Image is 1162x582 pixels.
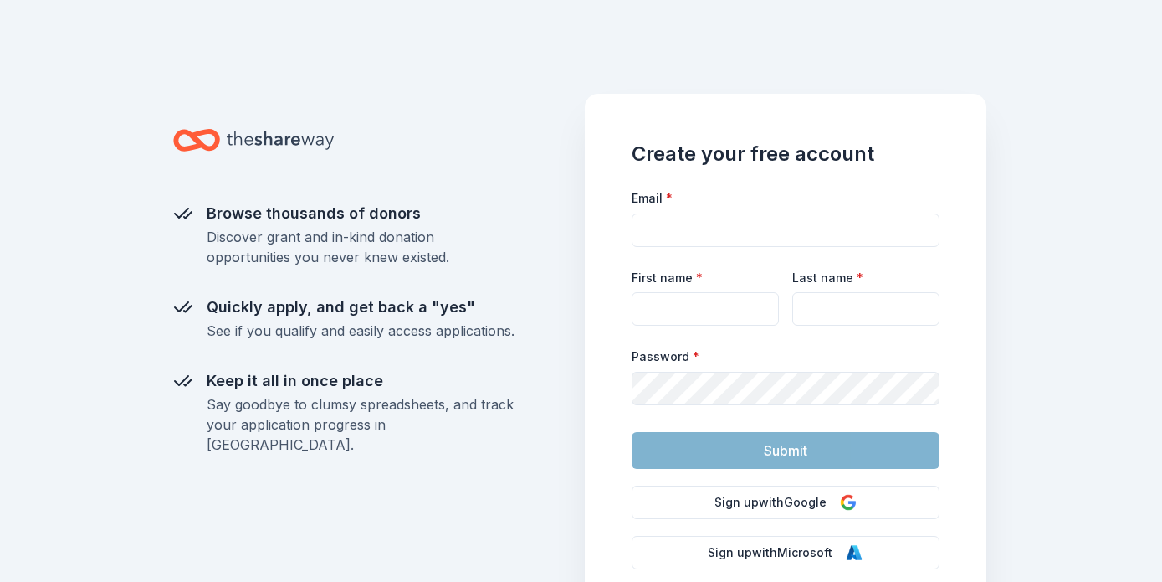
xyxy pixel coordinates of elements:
div: Quickly apply, and get back a "yes" [207,294,514,321]
img: Microsoft Logo [846,544,863,561]
div: Browse thousands of donors [207,200,514,227]
label: First name [632,270,703,286]
button: Sign upwithGoogle [632,486,939,519]
label: Last name [792,270,863,286]
img: Google Logo [840,494,857,511]
label: Password [632,348,699,365]
div: Say goodbye to clumsy spreadsheets, and track your application progress in [GEOGRAPHIC_DATA]. [207,394,514,455]
h1: Create your free account [632,141,939,167]
div: Discover grant and in-kind donation opportunities you never knew existed. [207,227,514,267]
div: Keep it all in once place [207,368,514,394]
button: Sign upwithMicrosoft [632,536,939,569]
div: See if you qualify and easily access applications. [207,321,514,341]
label: Email [632,190,673,207]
